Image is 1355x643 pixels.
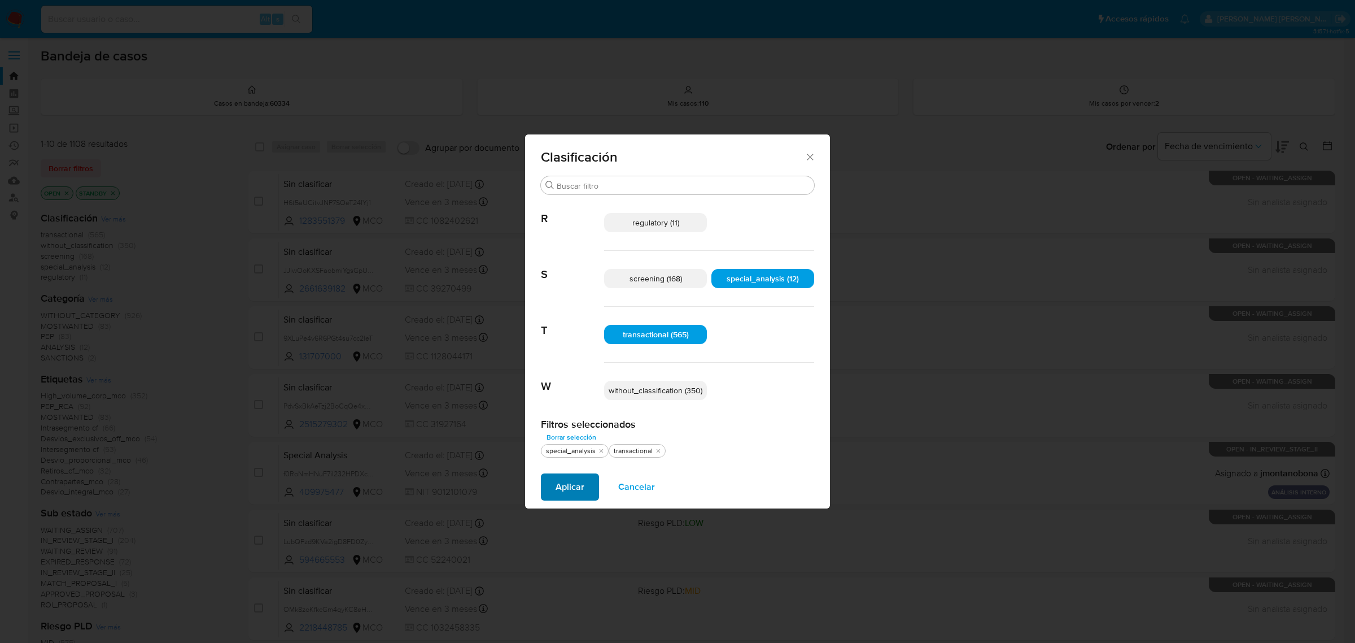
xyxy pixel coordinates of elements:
[611,446,655,456] div: transactional
[557,181,810,191] input: Buscar filtro
[541,195,604,225] span: R
[711,269,814,288] div: special_analysis (12)
[541,473,599,501] button: Aplicar
[541,418,814,431] h2: Filtros seleccionados
[727,273,799,284] span: special_analysis (12)
[609,385,702,396] span: without_classification (350)
[618,475,655,499] span: Cancelar
[545,181,554,190] button: Buscar
[630,273,682,284] span: screening (168)
[623,329,689,340] span: transactional (565)
[544,446,598,456] div: special_analysis
[604,381,707,400] div: without_classification (350)
[541,363,604,393] span: W
[541,307,604,337] span: T
[604,213,707,232] div: regulatory (11)
[541,150,805,164] span: Clasificación
[597,446,606,455] button: quitar special_analysis
[632,217,679,228] span: regulatory (11)
[541,431,602,444] button: Borrar selección
[805,151,815,162] button: Cerrar
[604,473,670,501] button: Cancelar
[556,475,584,499] span: Aplicar
[541,251,604,281] span: S
[547,432,596,443] span: Borrar selección
[654,446,663,455] button: quitar transactional
[604,269,707,288] div: screening (168)
[604,325,707,344] div: transactional (565)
